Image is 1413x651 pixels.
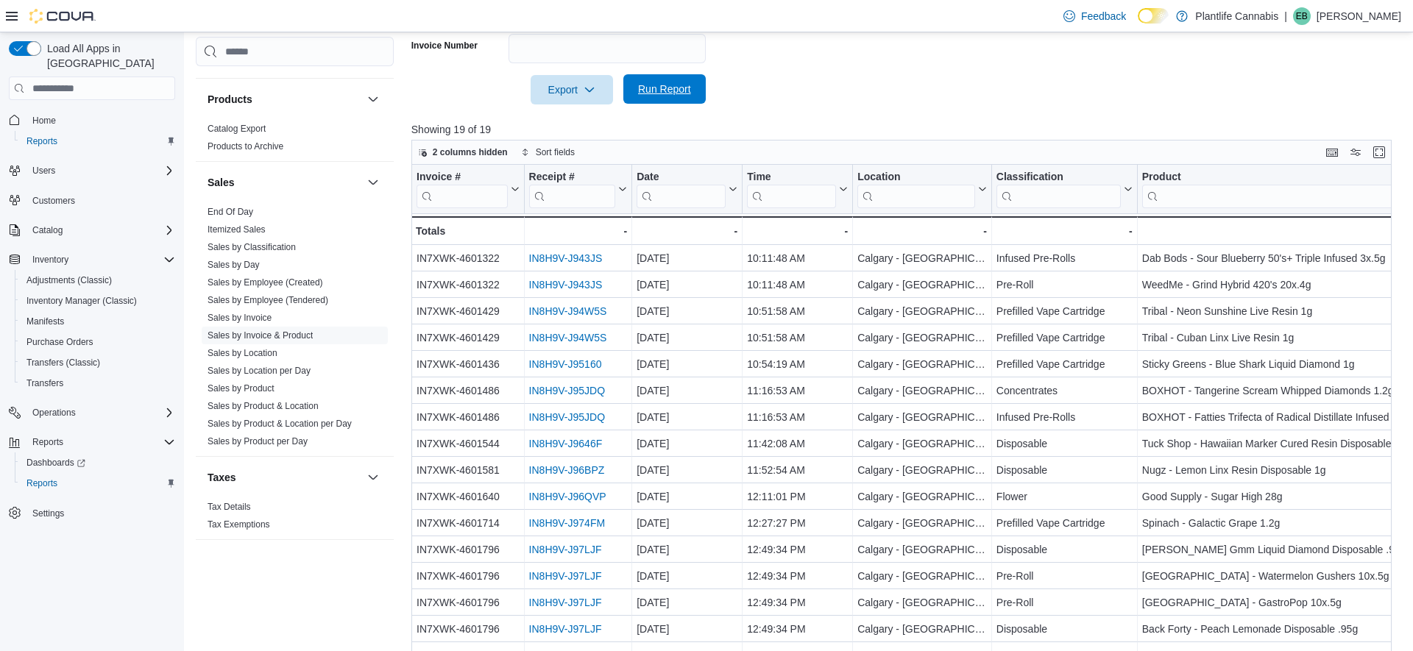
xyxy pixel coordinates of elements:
[528,279,602,291] a: IN8H9V-J943JS
[208,519,270,530] span: Tax Exemptions
[528,491,606,502] a: IN8H9V-J96QVP
[3,502,181,524] button: Settings
[996,514,1133,532] div: Prefilled Vape Cartridge
[21,454,91,472] a: Dashboards
[208,436,308,447] a: Sales by Product per Day
[21,292,175,310] span: Inventory Manager (Classic)
[528,411,604,423] a: IN8H9V-J95JDQ
[417,541,520,558] div: IN7XWK-4601796
[3,190,181,211] button: Customers
[857,488,987,505] div: Calgary - [GEOGRAPHIC_DATA]
[747,541,848,558] div: 12:49:34 PM
[208,207,253,217] a: End Of Day
[208,383,275,394] span: Sales by Product
[857,461,987,479] div: Calgary - [GEOGRAPHIC_DATA]
[208,277,323,288] a: Sales by Employee (Created)
[196,498,394,539] div: Taxes
[528,597,601,608] a: IN8H9V-J97LJF
[21,132,63,150] a: Reports
[857,435,987,452] div: Calgary - [GEOGRAPHIC_DATA]
[996,408,1133,426] div: Infused Pre-Rolls
[996,620,1133,638] div: Disposable
[26,433,175,451] span: Reports
[747,435,848,452] div: 11:42:08 AM
[747,408,848,426] div: 11:16:53 AM
[996,355,1133,373] div: Prefilled Vape Cartridge
[1296,7,1308,25] span: EB
[208,224,266,235] a: Itemized Sales
[208,175,361,190] button: Sales
[528,171,615,208] div: Receipt # URL
[208,347,277,359] span: Sales by Location
[15,131,181,152] button: Reports
[26,221,68,239] button: Catalog
[208,313,272,323] a: Sales by Invoice
[857,249,987,267] div: Calgary - [GEOGRAPHIC_DATA]
[26,192,81,210] a: Customers
[21,132,175,150] span: Reports
[747,222,848,240] div: -
[528,517,604,529] a: IN8H9V-J974FM
[26,404,82,421] button: Operations
[747,514,848,532] div: 12:27:27 PM
[417,276,520,294] div: IN7XWK-4601322
[996,594,1133,611] div: Pre-Roll
[1347,143,1364,161] button: Display options
[26,377,63,389] span: Transfers
[3,249,181,270] button: Inventory
[996,171,1121,185] div: Classification
[32,165,55,177] span: Users
[1293,7,1311,25] div: Em Bradley
[15,373,181,394] button: Transfers
[208,259,260,271] span: Sales by Day
[26,504,175,522] span: Settings
[26,477,57,489] span: Reports
[1195,7,1278,25] p: Plantlife Cannabis
[15,452,181,473] a: Dashboards
[747,488,848,505] div: 12:11:01 PM
[857,408,987,426] div: Calgary - [GEOGRAPHIC_DATA]
[528,570,601,582] a: IN8H9V-J97LJF
[747,461,848,479] div: 11:52:54 AM
[208,175,235,190] h3: Sales
[3,220,181,241] button: Catalog
[26,336,93,348] span: Purchase Orders
[208,206,253,218] span: End Of Day
[208,400,319,412] span: Sales by Product & Location
[747,276,848,294] div: 10:11:48 AM
[26,162,175,179] span: Users
[32,407,76,419] span: Operations
[21,271,175,289] span: Adjustments (Classic)
[528,305,606,317] a: IN8H9V-J94W5S
[996,329,1133,346] div: Prefilled Vape Cartridge
[208,348,277,358] a: Sales by Location
[26,433,69,451] button: Reports
[21,313,70,330] a: Manifests
[411,40,478,51] label: Invoice Number
[637,408,737,426] div: [DATE]
[26,162,61,179] button: Users
[32,195,75,207] span: Customers
[857,302,987,320] div: Calgary - [GEOGRAPHIC_DATA]
[528,171,627,208] button: Receipt #
[417,171,508,208] div: Invoice #
[528,252,602,264] a: IN8H9V-J943JS
[26,112,62,129] a: Home
[417,461,520,479] div: IN7XWK-4601581
[26,221,175,239] span: Catalog
[417,514,520,532] div: IN7XWK-4601714
[26,316,64,327] span: Manifests
[21,313,175,330] span: Manifests
[996,488,1133,505] div: Flower
[747,171,836,185] div: Time
[747,355,848,373] div: 10:54:19 AM
[1317,7,1401,25] p: [PERSON_NAME]
[412,143,514,161] button: 2 columns hidden
[747,594,848,611] div: 12:49:34 PM
[26,295,137,307] span: Inventory Manager (Classic)
[528,623,601,635] a: IN8H9V-J97LJF
[996,382,1133,399] div: Concentrates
